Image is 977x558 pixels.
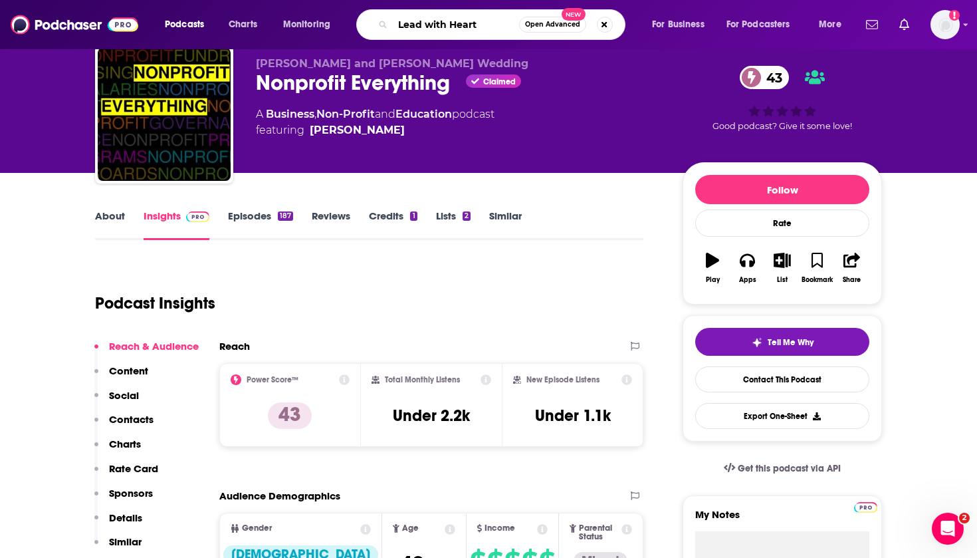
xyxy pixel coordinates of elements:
[109,340,199,352] p: Reach & Audience
[278,211,293,221] div: 187
[894,13,915,36] a: Show notifications dropdown
[95,293,215,313] h1: Podcast Insights
[726,15,790,34] span: For Podcasters
[256,106,494,138] div: A podcast
[695,244,730,292] button: Play
[930,10,960,39] img: User Profile
[535,406,611,426] h3: Under 1.1k
[713,452,851,485] a: Get this podcast via API
[165,15,204,34] span: Podcasts
[802,276,833,284] div: Bookmark
[314,108,316,120] span: ,
[959,513,970,523] span: 2
[109,413,154,426] p: Contacts
[385,375,460,384] h2: Total Monthly Listens
[854,502,877,513] img: Podchaser Pro
[739,276,756,284] div: Apps
[283,15,330,34] span: Monitoring
[256,57,528,70] span: [PERSON_NAME] and [PERSON_NAME] Wedding
[683,57,882,140] div: 43Good podcast? Give it some love!
[109,462,158,475] p: Rate Card
[109,535,142,548] p: Similar
[94,364,148,389] button: Content
[109,487,153,499] p: Sponsors
[369,209,417,240] a: Credits1
[695,403,869,429] button: Export One-Sheet
[229,15,257,34] span: Charts
[220,14,265,35] a: Charts
[706,276,720,284] div: Play
[228,209,293,240] a: Episodes187
[94,511,142,536] button: Details
[310,122,405,138] a: Andy Schuricht
[738,463,841,474] span: Get this podcast via API
[483,78,516,85] span: Claimed
[695,366,869,392] a: Contact This Podcast
[109,511,142,524] p: Details
[393,14,519,35] input: Search podcasts, credits, & more...
[835,244,869,292] button: Share
[752,337,762,348] img: tell me why sparkle
[402,524,419,533] span: Age
[930,10,960,39] button: Show profile menu
[94,487,153,511] button: Sponsors
[410,211,417,221] div: 1
[463,211,471,221] div: 2
[109,364,148,377] p: Content
[695,175,869,204] button: Follow
[740,66,789,89] a: 43
[526,375,599,384] h2: New Episode Listens
[489,209,522,240] a: Similar
[11,12,138,37] img: Podchaser - Follow, Share and Rate Podcasts
[98,48,231,181] img: Nonprofit Everything
[777,276,788,284] div: List
[242,524,272,533] span: Gender
[930,10,960,39] span: Logged in as systemsteam
[268,402,312,429] p: 43
[652,15,705,34] span: For Business
[247,375,298,384] h2: Power Score™
[94,462,158,487] button: Rate Card
[843,276,861,284] div: Share
[768,337,814,348] span: Tell Me Why
[753,66,789,89] span: 43
[810,14,858,35] button: open menu
[562,8,586,21] span: New
[109,389,139,402] p: Social
[95,209,125,240] a: About
[156,14,221,35] button: open menu
[949,10,960,21] svg: Add a profile image
[219,489,340,502] h2: Audience Demographics
[274,14,348,35] button: open menu
[765,244,800,292] button: List
[519,17,586,33] button: Open AdvancedNew
[395,108,452,120] a: Education
[94,413,154,438] button: Contacts
[579,524,619,541] span: Parental Status
[712,121,852,131] span: Good podcast? Give it some love!
[436,209,471,240] a: Lists2
[312,209,350,240] a: Reviews
[695,328,869,356] button: tell me why sparkleTell Me Why
[219,340,250,352] h2: Reach
[525,21,580,28] span: Open Advanced
[256,122,494,138] span: featuring
[695,508,869,531] label: My Notes
[375,108,395,120] span: and
[266,108,314,120] a: Business
[316,108,375,120] a: Non-Profit
[369,9,638,40] div: Search podcasts, credits, & more...
[643,14,721,35] button: open menu
[718,14,810,35] button: open menu
[109,438,141,450] p: Charts
[94,340,199,364] button: Reach & Audience
[695,209,869,237] div: Rate
[819,15,841,34] span: More
[485,524,515,533] span: Income
[186,211,209,222] img: Podchaser Pro
[854,500,877,513] a: Pro website
[94,389,139,414] button: Social
[800,244,834,292] button: Bookmark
